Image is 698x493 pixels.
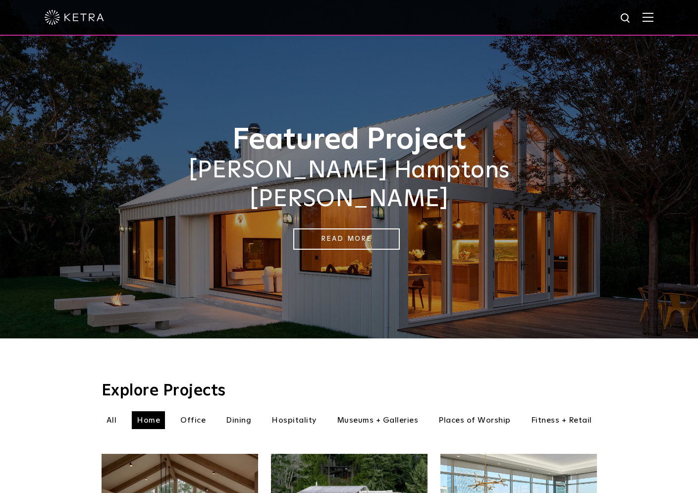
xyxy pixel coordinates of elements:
[132,411,165,429] li: Home
[45,10,104,25] img: ketra-logo-2019-white
[221,411,256,429] li: Dining
[267,411,322,429] li: Hospitality
[643,12,653,22] img: Hamburger%20Nav.svg
[102,124,597,157] h1: Featured Project
[293,228,400,250] a: Read More
[433,411,516,429] li: Places of Worship
[102,411,122,429] li: All
[526,411,597,429] li: Fitness + Retail
[620,12,632,25] img: search icon
[102,157,597,214] h2: [PERSON_NAME] Hamptons [PERSON_NAME]
[332,411,424,429] li: Museums + Galleries
[175,411,211,429] li: Office
[102,383,597,399] h3: Explore Projects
